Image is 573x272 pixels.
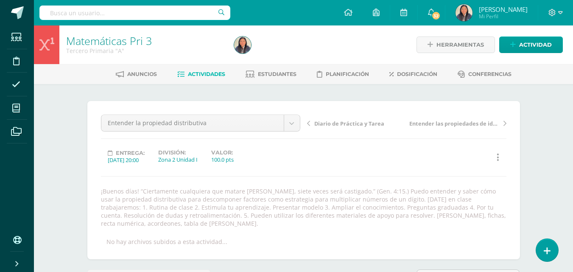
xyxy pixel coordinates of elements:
[158,156,198,163] div: Zona 2 Unidad I
[211,156,234,163] div: 100.0 pts
[456,4,472,21] img: 053f0824b320b518b52f6bf93d3dd2bd.png
[468,71,512,77] span: Conferencias
[458,67,512,81] a: Conferencias
[326,71,369,77] span: Planificación
[499,36,563,53] a: Actividad
[409,120,499,127] span: Entender las propiedades de identidad y [PERSON_NAME] de la multiplicación
[479,13,528,20] span: Mi Perfil
[66,34,152,48] a: Matemáticas Pri 3
[39,6,230,20] input: Busca un usuario...
[98,187,510,227] div: ¡Buenos días! “Ciertamente cualquiera que matare [PERSON_NAME], siete veces será castigado.” (Gen...
[307,119,407,127] a: Diario de Práctica y Tarea
[211,149,234,156] label: Valor:
[127,71,157,77] span: Anuncios
[116,150,145,156] span: Entrega:
[106,238,227,246] div: No hay archivos subidos a esta actividad...
[436,37,484,53] span: Herramientas
[188,71,225,77] span: Actividades
[258,71,296,77] span: Estudiantes
[116,67,157,81] a: Anuncios
[246,67,296,81] a: Estudiantes
[407,119,506,127] a: Entender las propiedades de identidad y [PERSON_NAME] de la multiplicación
[158,149,198,156] label: División:
[177,67,225,81] a: Actividades
[234,36,251,53] img: 053f0824b320b518b52f6bf93d3dd2bd.png
[66,35,224,47] h1: Matemáticas Pri 3
[317,67,369,81] a: Planificación
[66,47,224,55] div: Tercero Primaria 'A'
[314,120,384,127] span: Diario de Práctica y Tarea
[101,115,300,131] a: Entender la propiedad distributiva
[108,156,145,164] div: [DATE] 20:00
[108,115,277,131] span: Entender la propiedad distributiva
[479,5,528,14] span: [PERSON_NAME]
[431,11,441,20] span: 32
[389,67,437,81] a: Dosificación
[416,36,495,53] a: Herramientas
[397,71,437,77] span: Dosificación
[519,37,552,53] span: Actividad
